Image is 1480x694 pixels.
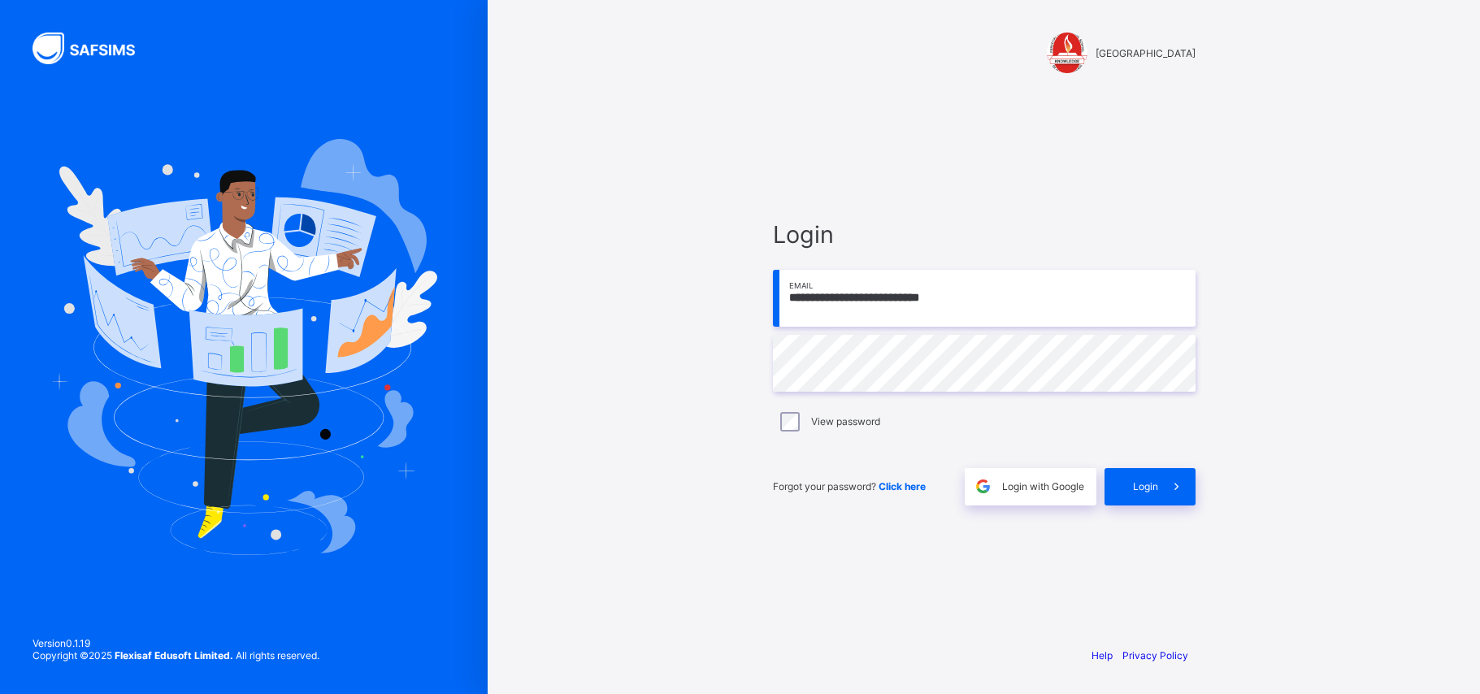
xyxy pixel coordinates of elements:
span: Copyright © 2025 All rights reserved. [33,649,319,661]
span: Login with Google [1002,480,1084,492]
img: Hero Image [50,139,437,555]
span: Version 0.1.19 [33,637,319,649]
a: Help [1092,649,1113,661]
span: [GEOGRAPHIC_DATA] [1096,47,1196,59]
span: Login [1133,480,1158,492]
span: Forgot your password? [773,480,926,492]
label: View password [811,415,880,427]
img: google.396cfc9801f0270233282035f929180a.svg [974,477,992,496]
a: Click here [879,480,926,492]
a: Privacy Policy [1122,649,1188,661]
span: Login [773,220,1196,249]
strong: Flexisaf Edusoft Limited. [115,649,233,661]
img: SAFSIMS Logo [33,33,154,64]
